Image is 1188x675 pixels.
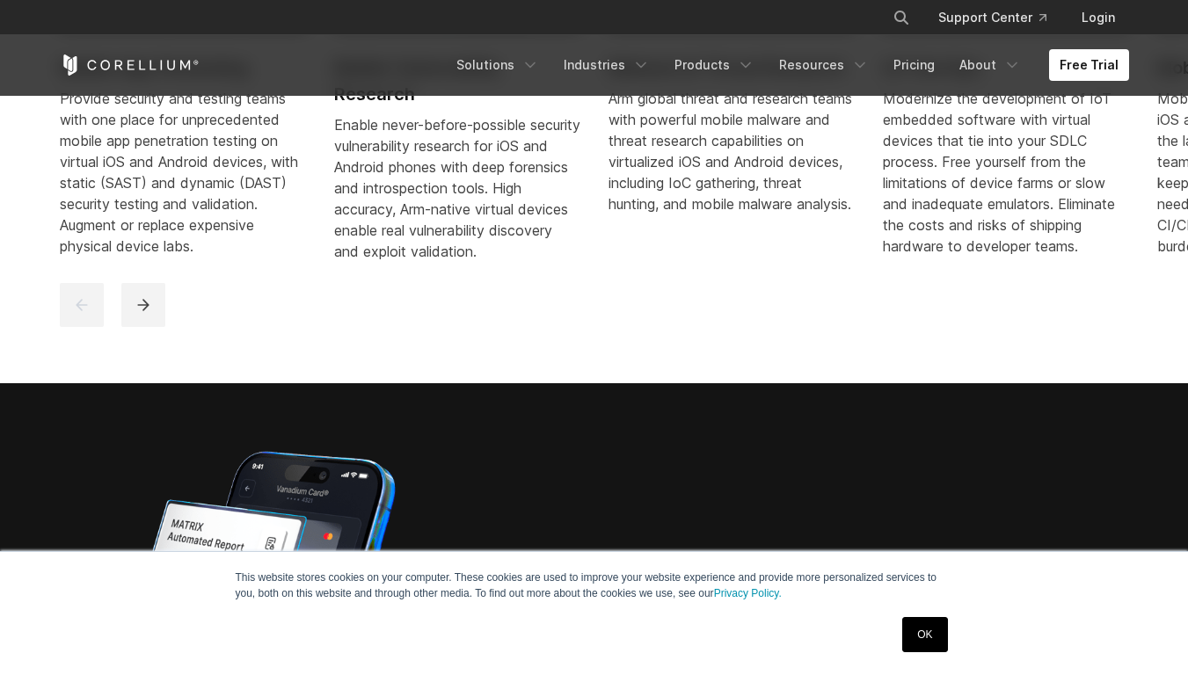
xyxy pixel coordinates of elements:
button: Search [886,2,917,33]
a: Pricing [883,49,945,81]
div: Provide security and testing teams with one place for unprecedented mobile app penetration testin... [60,88,306,257]
a: Products [664,49,765,81]
a: Corellium Home [60,54,200,76]
button: previous [60,283,104,327]
a: Resources [769,49,879,81]
a: Solutions [446,49,550,81]
div: Modernize the development of IoT embedded software with virtual devices that tie into your SDLC p... [883,88,1129,257]
div: Navigation Menu [446,49,1129,81]
div: Navigation Menu [871,2,1129,33]
a: Support Center [924,2,1060,33]
div: Enable never-before-possible security vulnerability research for iOS and Android phones with deep... [334,114,580,262]
a: Industries [553,49,660,81]
a: Login [1068,2,1129,33]
a: Free Trial [1049,49,1129,81]
a: Privacy Policy. [714,587,782,599]
button: next [121,283,165,327]
h2: New MATRIX automation and reporting for iOS and Android. [520,546,1062,625]
a: OK [902,617,947,652]
p: This website stores cookies on your computer. These cookies are used to improve your website expe... [236,570,953,601]
div: Arm global threat and research teams with powerful mobile malware and threat research capabilitie... [609,88,855,214]
a: About [949,49,1031,81]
